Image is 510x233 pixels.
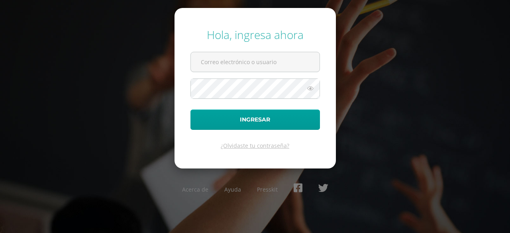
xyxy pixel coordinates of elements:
[182,186,208,193] a: Acerca de
[257,186,278,193] a: Presskit
[191,52,320,72] input: Correo electrónico o usuario
[190,110,320,130] button: Ingresar
[221,142,289,149] a: ¿Olvidaste tu contraseña?
[190,27,320,42] div: Hola, ingresa ahora
[224,186,241,193] a: Ayuda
